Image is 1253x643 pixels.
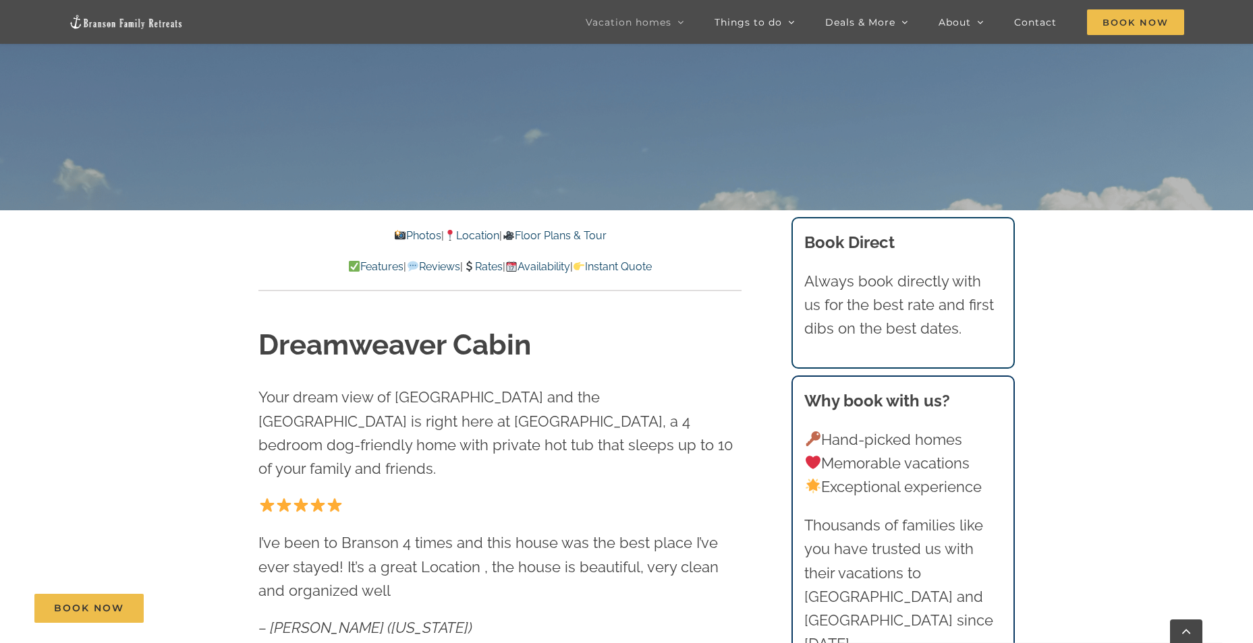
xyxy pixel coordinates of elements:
[294,497,308,512] img: ⭐️
[715,18,782,27] span: Things to do
[445,230,455,241] img: 📍
[406,260,460,273] a: Reviews
[573,260,652,273] a: Instant Quote
[408,261,418,272] img: 💬
[804,428,1001,499] p: Hand-picked homes Memorable vacations Exceptional experience
[258,619,472,636] em: – [PERSON_NAME] ([US_STATE])
[258,227,742,245] p: | |
[804,270,1001,341] p: Always book directly with us for the best rate and first dibs on the best dates.
[463,260,503,273] a: Rates
[806,479,820,493] img: 🌟
[1087,9,1184,35] span: Book Now
[464,261,474,272] img: 💲
[444,229,499,242] a: Location
[349,261,360,272] img: ✅
[506,261,517,272] img: 📆
[1014,18,1057,27] span: Contact
[258,531,742,603] p: I’ve been to Branson 4 times and this house was the best place I’ve ever stayed! It’s a great Loc...
[69,14,184,30] img: Branson Family Retreats Logo
[503,230,514,241] img: 🎥
[574,261,584,272] img: 👉
[327,497,342,512] img: ⭐️
[804,389,1001,413] h3: Why book with us?
[310,497,325,512] img: ⭐️
[395,230,406,241] img: 📸
[825,18,895,27] span: Deals & More
[394,229,441,242] a: Photos
[277,497,291,512] img: ⭐️
[502,229,606,242] a: Floor Plans & Tour
[260,497,275,512] img: ⭐️
[34,594,144,623] a: Book Now
[806,455,820,470] img: ❤️
[258,386,742,481] p: Your dream view of [GEOGRAPHIC_DATA] and the [GEOGRAPHIC_DATA] is right here at [GEOGRAPHIC_DATA]...
[348,260,403,273] a: Features
[939,18,971,27] span: About
[258,326,742,365] h1: Dreamweaver Cabin
[258,258,742,276] p: | | | |
[505,260,570,273] a: Availability
[804,233,895,252] b: Book Direct
[586,18,671,27] span: Vacation homes
[806,431,820,446] img: 🔑
[54,603,124,614] span: Book Now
